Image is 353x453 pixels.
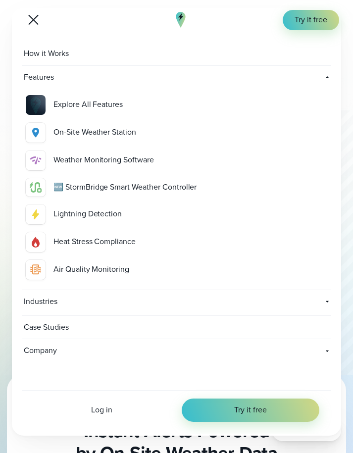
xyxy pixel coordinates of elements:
span: Try it free [295,14,327,26]
a: Air Quality Monitoring [22,256,331,284]
div: 🆕 StormBridge Smart Weather Controller [53,182,327,193]
a: Case Studies [22,316,331,340]
span: Company [22,339,119,362]
div: Air Quality Monitoring [53,264,327,275]
span: How it Works [22,42,73,65]
img: perry weather location [30,127,42,139]
div: Weather Monitoring Software [53,154,327,166]
a: Try it free [283,10,339,30]
img: perry weather heat [30,236,42,248]
img: aqi-icon.svg [30,264,42,276]
img: lightning-icon.svg [30,208,42,220]
a: Explore All Features [22,91,331,119]
a: Try it free [182,399,319,422]
div: Heat Stress Compliance [53,236,327,248]
a: 🆕 StormBridge Smart Weather Controller [22,174,331,201]
div: Explore All Features [53,99,123,110]
a: Weather Monitoring Software [22,147,331,174]
img: stormbridge-icon-V6.svg [30,182,42,193]
a: perry weather location On-Site Weather Station [22,119,331,147]
a: Log in [34,404,170,416]
span: Features [22,66,191,89]
span: Try it free [234,404,267,416]
a: Lightning Detection [22,201,331,228]
a: How it Works [22,42,331,66]
a: perry weather heat Heat Stress Compliance [22,228,331,256]
div: On-Site Weather Station [53,127,327,138]
span: Industries [22,290,315,313]
span: Case Studies [22,316,73,339]
span: Log in [91,404,112,416]
div: Lightning Detection [53,208,327,220]
img: software-icon.svg [30,154,42,166]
